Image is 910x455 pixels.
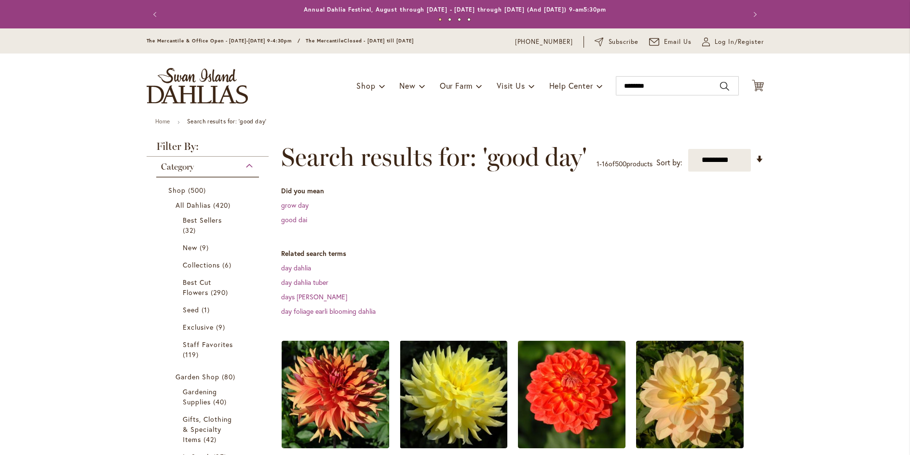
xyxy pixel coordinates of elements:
a: Email Us [649,37,692,47]
button: 1 of 4 [438,18,442,21]
span: Help Center [549,80,593,91]
span: Staff Favorites [183,340,233,349]
a: All Dahlias [176,200,243,210]
span: 290 [211,287,231,297]
button: 4 of 4 [467,18,471,21]
span: Log In/Register [715,37,764,47]
a: Garden Shop [176,372,243,382]
span: 119 [183,349,201,360]
span: Gifts, Clothing & Specialty Items [183,415,232,444]
span: Exclusive [183,322,214,332]
span: 1 [202,305,212,315]
span: 500 [615,159,626,168]
span: Category [161,161,194,172]
a: Gardening Supplies [183,387,235,407]
span: Search results for: 'good day' [281,143,587,172]
a: Best Sellers [183,215,235,235]
a: Subscribe [595,37,638,47]
span: 9 [200,242,211,253]
a: Log In/Register [702,37,764,47]
span: 42 [204,434,219,444]
a: store logo [147,68,248,104]
span: 6 [222,260,234,270]
a: good dai [281,215,307,224]
button: 2 of 4 [448,18,451,21]
span: All Dahlias [176,201,211,210]
a: DAY DREAMER [636,441,744,450]
a: Collections [183,260,235,270]
a: days [PERSON_NAME] [281,292,347,301]
img: HAPPY DAY [400,341,507,448]
span: Best Cut Flowers [183,278,211,297]
a: HAPPY DAY [400,441,507,450]
a: HAY DAY [518,441,625,450]
span: 80 [222,372,238,382]
a: Staff Favorites [183,339,235,360]
strong: Search results for: 'good day' [187,118,267,125]
p: - of products [597,156,652,172]
span: New [399,80,415,91]
a: Exclusive [183,322,235,332]
span: Garden Shop [176,372,220,381]
a: [PHONE_NUMBER] [515,37,573,47]
span: 420 [213,200,233,210]
a: Shop [168,185,250,195]
img: GOOD DAY [282,341,389,448]
a: Annual Dahlia Festival, August through [DATE] - [DATE] through [DATE] (And [DATE]) 9-am5:30pm [304,6,606,13]
a: Best Cut Flowers [183,277,235,297]
a: Gifts, Clothing &amp; Specialty Items [183,414,235,444]
a: grow day [281,201,309,210]
label: Sort by: [656,154,682,172]
a: New [183,242,235,253]
strong: Filter By: [147,141,269,157]
dt: Related search terms [281,249,764,258]
a: day dahlia [281,263,311,272]
span: Best Sellers [183,215,222,225]
span: Closed - [DATE] till [DATE] [344,38,413,44]
a: Seed [183,305,235,315]
span: 500 [188,185,208,195]
span: New [183,243,197,252]
span: Gardening Supplies [183,387,217,406]
span: 16 [602,159,609,168]
span: 9 [216,322,228,332]
span: 32 [183,225,198,235]
a: day foliage earli blooming dahlia [281,307,376,316]
button: Next [745,5,764,24]
dt: Did you mean [281,186,764,196]
span: Shop [168,186,186,195]
span: Email Us [664,37,692,47]
span: 40 [213,397,229,407]
button: 3 of 4 [458,18,461,21]
img: DAY DREAMER [636,341,744,448]
a: day dahlia tuber [281,278,328,287]
a: Home [155,118,170,125]
span: Shop [356,80,375,91]
span: 1 [597,159,599,168]
span: Our Farm [440,80,473,91]
span: Subscribe [609,37,639,47]
span: The Mercantile & Office Open - [DATE]-[DATE] 9-4:30pm / The Mercantile [147,38,344,44]
span: Visit Us [497,80,525,91]
button: Previous [147,5,166,24]
span: Collections [183,260,220,269]
img: HAY DAY [518,341,625,448]
span: Seed [183,305,199,314]
a: GOOD DAY [282,441,389,450]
